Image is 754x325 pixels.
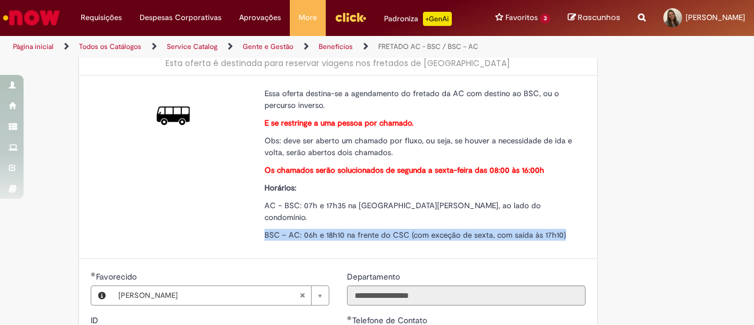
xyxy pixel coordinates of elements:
a: Gente e Gestão [243,42,293,51]
a: [PERSON_NAME]Limpar campo Favorecido [113,286,329,305]
a: Service Catalog [167,42,217,51]
span: [PERSON_NAME] [686,12,745,22]
span: More [299,12,317,24]
span: Aprovações [239,12,281,24]
input: Departamento [347,285,586,306]
ul: Trilhas de página [9,36,494,58]
span: Obrigatório Preenchido [347,316,352,320]
span: 3 [540,14,550,24]
strong: Os chamados serão solucionados de segunda a sexta-feira das 08:00 às 16:00h [264,165,544,175]
span: Requisições [81,12,122,24]
img: click_logo_yellow_360x200.png [335,8,366,26]
img: FRETADO AC - BSC / BSC – AC [157,99,190,132]
span: Favoritos [505,12,538,24]
a: Todos os Catálogos [79,42,141,51]
div: Esta oferta é destinada para reservar viagens nos fretados de [GEOGRAPHIC_DATA] [91,57,586,69]
a: Rascunhos [568,12,620,24]
span: [PERSON_NAME] [118,286,299,305]
a: FRETADO AC - BSC / BSC – AC [378,42,478,51]
span: Rascunhos [578,12,620,23]
button: Favorecido, Visualizar este registro Bruna Salles Martins [91,286,113,305]
span: BSC – AC: 06h e 18h10 na frente do CSC (com exceção de sexta, com saída às 17h10) [264,230,566,240]
span: Despesas Corporativas [140,12,221,24]
span: AC – BSC: 07h e 17h35 na [GEOGRAPHIC_DATA][PERSON_NAME], ao lado do condomínio. [264,201,541,222]
img: ServiceNow [1,6,62,29]
span: Obrigatório Preenchido [91,272,96,277]
p: +GenAi [423,12,452,26]
a: Página inicial [13,42,54,51]
span: Essa oferta destina-se a agendamento do fretado da AC com destino ao BSC, ou o percurso inverso. [264,88,559,110]
strong: Horários: [264,183,296,193]
label: Somente leitura - Departamento [347,271,402,283]
a: Benefícios [319,42,353,51]
span: Obs: deve ser aberto um chamado por fluxo, ou seja, se houver a necessidade de ida e volta, serão... [264,136,572,157]
span: Necessários - Favorecido [96,271,139,282]
div: Padroniza [384,12,452,26]
abbr: Limpar campo Favorecido [293,286,311,305]
strong: E se restringe a uma pessoa por chamado. [264,118,414,128]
